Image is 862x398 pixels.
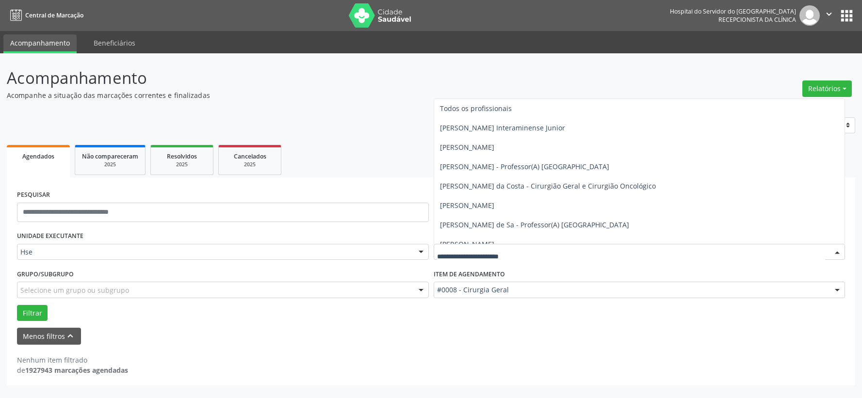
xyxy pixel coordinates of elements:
[158,161,206,168] div: 2025
[434,267,505,282] label: Item de agendamento
[17,328,81,345] button: Menos filtroskeyboard_arrow_up
[7,66,601,90] p: Acompanhamento
[87,34,142,51] a: Beneficiários
[167,152,197,160] span: Resolvidos
[82,161,138,168] div: 2025
[17,267,74,282] label: Grupo/Subgrupo
[440,201,494,210] span: [PERSON_NAME]
[17,365,128,375] div: de
[25,11,83,19] span: Central de Marcação
[17,355,128,365] div: Nenhum item filtrado
[820,5,838,26] button: 
[226,161,274,168] div: 2025
[17,305,48,321] button: Filtrar
[437,285,826,295] span: #0008 - Cirurgia Geral
[17,188,50,203] label: PESQUISAR
[440,220,629,229] span: [PERSON_NAME] de Sa - Professor(A) [GEOGRAPHIC_DATA]
[824,9,834,19] i: 
[17,229,83,244] label: UNIDADE EXECUTANTE
[20,285,129,295] span: Selecione um grupo ou subgrupo
[799,5,820,26] img: img
[3,34,77,53] a: Acompanhamento
[440,123,565,132] span: [PERSON_NAME] Interaminense Junior
[7,90,601,100] p: Acompanhe a situação das marcações correntes e finalizadas
[670,7,796,16] div: Hospital do Servidor do [GEOGRAPHIC_DATA]
[802,80,852,97] button: Relatórios
[440,181,656,191] span: [PERSON_NAME] da Costa - Cirurgião Geral e Cirurgião Oncológico
[440,239,494,249] span: [PERSON_NAME]
[82,152,138,160] span: Não compareceram
[440,143,494,152] span: [PERSON_NAME]
[7,7,83,23] a: Central de Marcação
[234,152,266,160] span: Cancelados
[440,162,609,171] span: [PERSON_NAME] - Professor(A) [GEOGRAPHIC_DATA]
[718,16,796,24] span: Recepcionista da clínica
[25,366,128,375] strong: 1927943 marcações agendadas
[838,7,855,24] button: apps
[22,152,54,160] span: Agendados
[65,331,76,341] i: keyboard_arrow_up
[20,247,409,257] span: Hse
[440,104,512,113] span: Todos os profissionais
